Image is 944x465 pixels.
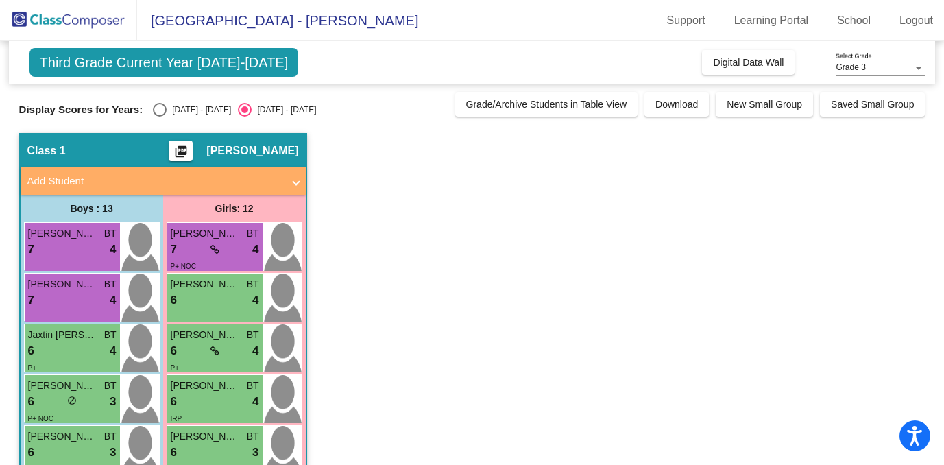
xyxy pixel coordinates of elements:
span: IRP [171,415,182,422]
span: BT [104,379,117,393]
span: [PERSON_NAME] [28,226,97,241]
a: Learning Portal [723,10,820,32]
span: 4 [252,342,258,360]
button: New Small Group [716,92,813,117]
button: Download [644,92,709,117]
span: [PERSON_NAME] [171,226,239,241]
span: 6 [171,342,177,360]
span: P+ [28,364,37,372]
span: Download [655,99,698,110]
span: Digital Data Wall [713,57,784,68]
span: 4 [252,291,258,309]
span: P+ NOC [28,415,54,422]
span: do_not_disturb_alt [67,396,77,405]
span: BT [104,226,117,241]
span: 3 [110,444,116,462]
span: [GEOGRAPHIC_DATA] - [PERSON_NAME] [137,10,418,32]
span: [PERSON_NAME] [28,379,97,393]
span: BT [104,429,117,444]
span: BT [247,379,259,393]
span: 3 [110,393,116,411]
span: [PERSON_NAME] [28,429,97,444]
span: 6 [171,393,177,411]
span: [PERSON_NAME] [28,277,97,291]
div: Girls: 12 [163,195,306,222]
span: BT [247,277,259,291]
span: 6 [171,291,177,309]
mat-expansion-panel-header: Add Student [21,167,306,195]
span: P+ [171,364,180,372]
span: 4 [110,241,116,259]
div: Boys : 13 [21,195,163,222]
span: BT [247,226,259,241]
span: Class 1 [27,144,66,158]
span: [PERSON_NAME] [171,429,239,444]
span: 6 [171,444,177,462]
span: 7 [171,241,177,259]
span: Grade 3 [836,62,865,72]
span: BT [104,277,117,291]
span: New Small Group [727,99,802,110]
span: 4 [110,291,116,309]
span: 6 [28,342,34,360]
span: [PERSON_NAME] [171,277,239,291]
span: [PERSON_NAME] [206,144,298,158]
span: [PERSON_NAME] [171,379,239,393]
mat-panel-title: Add Student [27,174,282,189]
button: Grade/Archive Students in Table View [455,92,638,117]
span: Jaxtin [PERSON_NAME] [28,328,97,342]
span: 7 [28,241,34,259]
span: 6 [28,393,34,411]
span: [PERSON_NAME] [171,328,239,342]
span: Display Scores for Years: [19,104,143,116]
mat-icon: picture_as_pdf [173,145,189,164]
a: Logout [888,10,944,32]
button: Saved Small Group [820,92,925,117]
div: [DATE] - [DATE] [252,104,316,116]
mat-radio-group: Select an option [153,103,316,117]
button: Digital Data Wall [702,50,795,75]
span: P+ NOC [171,263,197,270]
span: 7 [28,291,34,309]
span: BT [247,328,259,342]
span: Grade/Archive Students in Table View [466,99,627,110]
span: 3 [252,444,258,462]
span: 4 [110,342,116,360]
span: BT [104,328,117,342]
a: School [826,10,882,32]
span: 6 [28,444,34,462]
span: 4 [252,393,258,411]
span: BT [247,429,259,444]
button: Print Students Details [169,141,193,161]
a: Support [656,10,716,32]
span: 4 [252,241,258,259]
div: [DATE] - [DATE] [167,104,231,116]
span: Saved Small Group [831,99,914,110]
span: Third Grade Current Year [DATE]-[DATE] [29,48,299,77]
